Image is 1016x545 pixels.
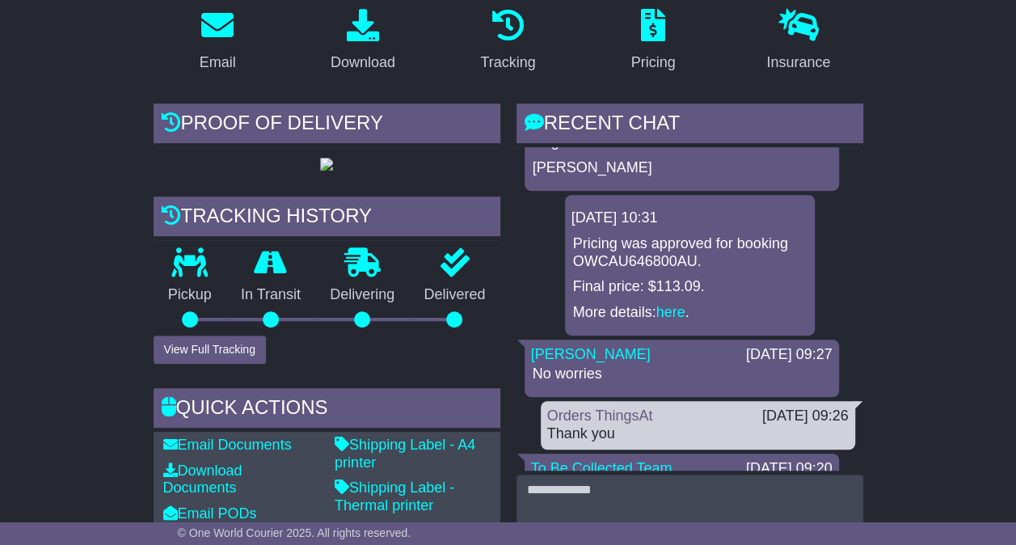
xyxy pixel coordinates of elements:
[331,52,395,74] div: Download
[315,286,409,304] p: Delivering
[531,346,651,362] a: [PERSON_NAME]
[320,3,406,79] a: Download
[533,159,831,177] p: [PERSON_NAME]
[154,388,500,432] div: Quick Actions
[746,346,833,364] div: [DATE] 09:27
[766,52,830,74] div: Insurance
[163,505,257,522] a: Email PODs
[762,408,849,425] div: [DATE] 09:26
[547,425,849,443] div: Thank you
[320,158,333,171] img: GetPodImage
[154,286,226,304] p: Pickup
[200,52,236,74] div: Email
[631,52,676,74] div: Pricing
[178,526,411,539] span: © One World Courier 2025. All rights reserved.
[571,209,808,227] div: [DATE] 10:31
[621,3,686,79] a: Pricing
[163,437,292,453] a: Email Documents
[154,336,266,364] button: View Full Tracking
[163,463,242,496] a: Download Documents
[746,460,833,478] div: [DATE] 09:20
[470,3,546,79] a: Tracking
[480,52,535,74] div: Tracking
[409,286,500,304] p: Delivered
[533,365,831,383] p: No worries
[531,460,672,476] a: To Be Collected Team
[154,196,500,240] div: Tracking history
[154,104,500,147] div: Proof of Delivery
[573,304,807,322] p: More details: .
[335,437,475,471] a: Shipping Label - A4 printer
[226,286,315,304] p: In Transit
[547,408,653,424] a: Orders ThingsAt
[516,104,863,147] div: RECENT CHAT
[335,480,454,513] a: Shipping Label - Thermal printer
[656,304,685,320] a: here
[573,278,807,296] p: Final price: $113.09.
[756,3,841,79] a: Insurance
[189,3,247,79] a: Email
[573,235,807,270] p: Pricing was approved for booking OWCAU646800AU.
